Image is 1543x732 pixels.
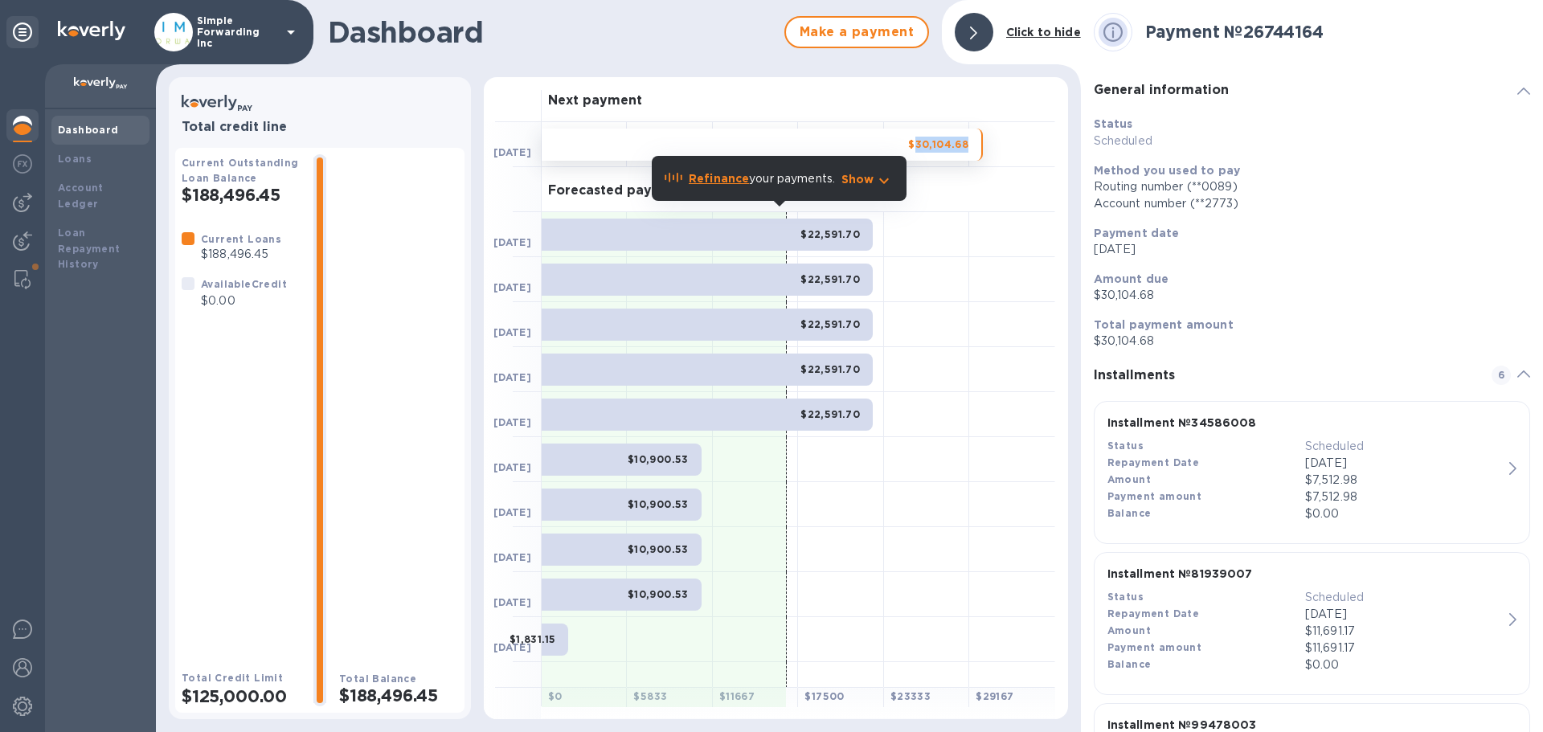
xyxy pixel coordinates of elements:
b: $ 29167 [976,690,1013,702]
p: [DATE] [1305,606,1503,623]
b: $10,900.53 [628,498,689,510]
b: [DATE] [493,506,531,518]
b: Amount [1107,624,1151,636]
b: [DATE] [493,551,531,563]
b: Refinance [689,172,749,185]
b: Total Credit Limit [182,672,283,684]
b: Amount [1107,473,1151,485]
b: $30,104.68 [908,138,968,150]
b: $22,591.70 [800,273,860,285]
b: Installments [1094,367,1175,382]
b: [DATE] [493,596,531,608]
b: $22,591.70 [800,228,860,240]
b: $10,900.53 [628,543,689,555]
h2: $188,496.45 [182,185,301,205]
b: Status [1107,591,1144,603]
div: Installments6 [1094,350,1530,401]
h3: Next payment [548,93,642,108]
b: Available Credit [201,278,287,290]
b: $ 17500 [804,690,844,702]
b: Click to hide [1006,26,1081,39]
span: Make a payment [799,22,915,42]
h2: $188,496.45 [339,685,458,705]
p: $11,691.17 [1305,640,1503,656]
b: Loans [58,153,92,165]
b: $10,900.53 [628,588,689,600]
b: Payment amount [1107,641,1202,653]
b: Amount due [1094,272,1169,285]
b: Dashboard [58,124,119,136]
b: $22,591.70 [800,363,860,375]
b: Total Balance [339,673,416,685]
div: Unpin categories [6,16,39,48]
p: $0.00 [1305,505,1503,522]
img: Foreign exchange [13,154,32,174]
b: [DATE] [493,281,531,293]
b: Current Loans [201,233,281,245]
p: $30,104.68 [1094,287,1530,304]
p: $7,512.98 [1305,489,1503,505]
p: your payments. [689,170,835,187]
b: Installment № 81939007 [1107,567,1253,580]
h3: Total credit line [182,120,458,135]
b: Repayment Date [1107,456,1200,468]
b: Total payment amount [1094,318,1234,331]
div: Account number (**2773) [1094,195,1530,212]
p: $30,104.68 [1094,333,1530,350]
p: Show [841,171,874,187]
b: [DATE] [493,371,531,383]
b: Payment date [1094,227,1180,239]
b: Balance [1107,658,1152,670]
img: Logo [58,21,125,40]
b: Payment № 26744164 [1145,22,1324,42]
b: Status [1094,117,1133,130]
button: Show [841,171,894,187]
b: Payment amount [1107,490,1202,502]
b: Loan Repayment History [58,227,121,271]
b: General information [1094,82,1229,97]
b: Status [1107,440,1144,452]
div: $7,512.98 [1305,472,1503,489]
b: [DATE] [493,236,531,248]
b: Repayment Date [1107,607,1200,620]
h2: $125,000.00 [182,686,301,706]
b: Installment № 99478003 [1107,718,1257,731]
b: $10,900.53 [628,453,689,465]
p: [DATE] [1305,455,1503,472]
b: [DATE] [493,326,531,338]
b: $22,591.70 [800,318,860,330]
h1: Dashboard [328,15,776,49]
p: Scheduled [1305,589,1503,606]
b: Installment № 34586008 [1107,416,1257,429]
b: Balance [1107,507,1152,519]
div: General information [1094,64,1530,116]
p: $0.00 [1305,656,1503,673]
p: Simple Forwarding Inc [197,15,277,49]
button: Make a payment [784,16,929,48]
p: $0.00 [201,292,287,309]
b: Account Ledger [58,182,104,210]
span: 6 [1492,366,1511,385]
h3: Forecasted payments [548,183,693,198]
p: [DATE] [1094,241,1530,258]
b: [DATE] [493,641,531,653]
p: Scheduled [1094,133,1530,149]
p: $188,496.45 [201,246,281,263]
b: [DATE] [493,461,531,473]
button: Installment №34586008StatusScheduledRepayment Date[DATE]Amount$7,512.98Payment amount$7,512.98Bal... [1094,401,1530,544]
div: $11,691.17 [1305,623,1503,640]
b: [DATE] [493,416,531,428]
button: Installment №81939007StatusScheduledRepayment Date[DATE]Amount$11,691.17Payment amount$11,691.17B... [1094,552,1530,695]
div: Routing number (**0089) [1094,178,1530,195]
b: $22,591.70 [800,408,860,420]
b: [DATE] [493,146,531,158]
b: $1,831.15 [510,633,556,645]
b: Method you used to pay [1094,164,1240,177]
p: Scheduled [1305,438,1503,455]
b: Current Outstanding Loan Balance [182,157,299,184]
b: $ 23333 [890,690,931,702]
